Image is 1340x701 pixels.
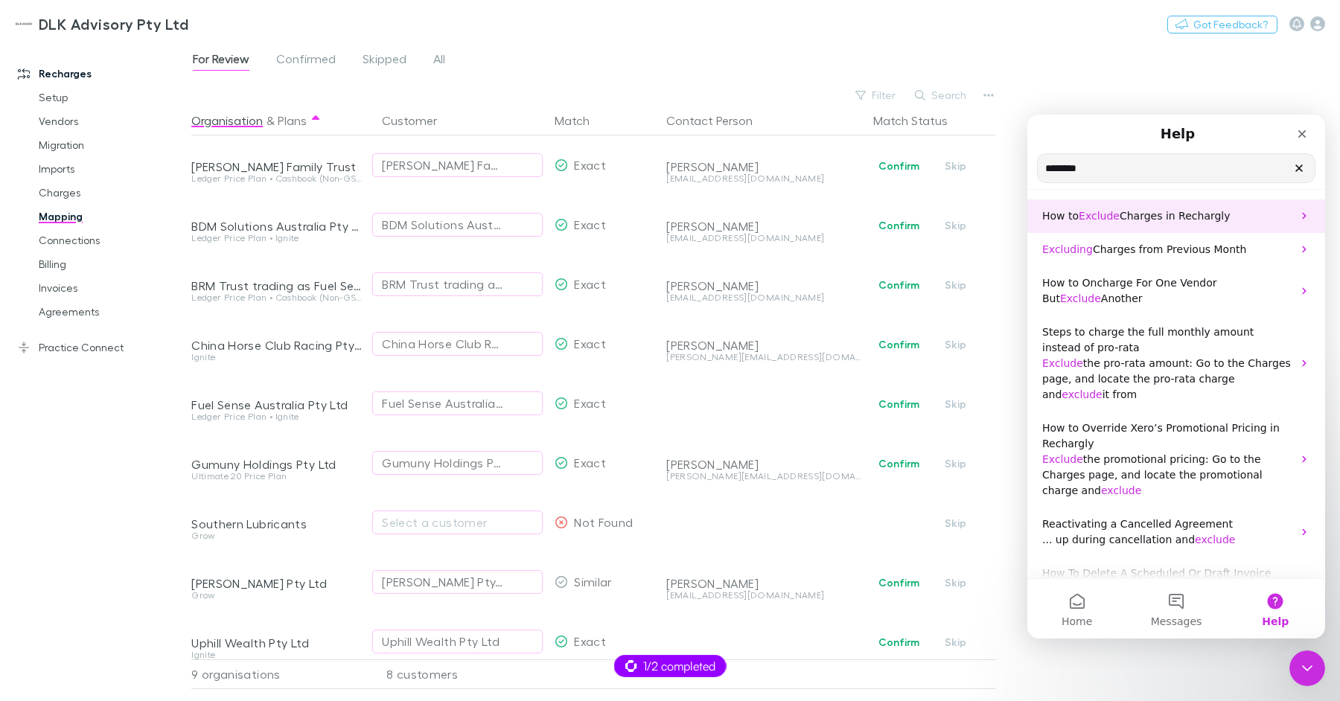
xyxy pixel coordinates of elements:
[191,650,364,659] div: Ignite
[555,106,607,135] button: Match
[666,219,861,234] div: [PERSON_NAME]
[931,395,979,413] button: Skip
[382,454,503,472] div: Gumuny Holdings Pty Ltd
[24,276,188,300] a: Invoices
[24,157,188,181] a: Imports
[191,659,370,689] div: 9 organisations
[39,15,188,33] h3: DLK Advisory Pty Ltd
[574,396,606,410] span: Exact
[666,278,861,293] div: [PERSON_NAME]
[848,86,904,104] button: Filter
[382,156,503,174] div: [PERSON_NAME] Family Trust
[3,62,188,86] a: Recharges
[869,336,929,353] button: Confirm
[666,472,861,481] div: [PERSON_NAME][EMAIL_ADDRESS][DOMAIN_NAME]
[666,353,861,362] div: [PERSON_NAME][EMAIL_ADDRESS][DOMAIN_NAME]
[24,252,188,276] a: Billing
[24,181,188,205] a: Charges
[191,159,364,174] div: [PERSON_NAME] Family Trust
[931,633,979,651] button: Skip
[372,570,543,594] button: [PERSON_NAME] Pty. Ltd.
[3,336,188,359] a: Practice Connect
[372,451,543,475] button: Gumuny Holdings Pty Ltd
[869,157,929,175] button: Confirm
[191,516,364,531] div: Southern Lubricants
[382,633,500,650] div: Uphill Wealth Pty Ltd
[382,573,503,591] div: [PERSON_NAME] Pty. Ltd.
[191,576,364,591] div: [PERSON_NAME] Pty Ltd
[372,332,543,356] button: China Horse Club Racing Pty Ltd
[363,51,406,71] span: Skipped
[193,51,249,71] span: For Review
[433,51,445,71] span: All
[191,412,364,421] div: Ledger Price Plan • Ignite
[372,213,543,237] button: BDM Solutions Australia Pty Ltd
[191,353,364,362] div: Ignite
[574,634,606,648] span: Exact
[191,457,364,472] div: Gumuny Holdings Pty Ltd
[574,336,606,350] span: Exact
[191,278,364,293] div: BRM Trust trading as Fuel Sense
[24,109,188,133] a: Vendors
[666,338,861,353] div: [PERSON_NAME]
[382,106,455,135] button: Customer
[666,591,861,600] div: [EMAIL_ADDRESS][DOMAIN_NAME]
[372,510,543,534] button: Select a customer
[191,591,364,600] div: Grow
[191,106,263,135] button: Organisation
[931,217,979,234] button: Skip
[370,659,549,689] div: 8 customers
[191,636,364,650] div: Uphill Wealth Pty Ltd
[574,217,606,231] span: Exact
[574,455,606,470] span: Exact
[382,216,503,234] div: BDM Solutions Australia Pty Ltd
[372,630,543,653] button: Uphill Wealth Pty Ltd
[15,15,33,33] img: DLK Advisory Pty Ltd's Logo
[191,472,364,481] div: Ultimate 20 Price Plan
[372,391,543,415] button: Fuel Sense Australia Pty Ltd
[191,174,364,183] div: Ledger Price Plan • Cashbook (Non-GST) Price Plan
[24,300,188,324] a: Agreements
[931,157,979,175] button: Skip
[869,217,929,234] button: Confirm
[191,338,364,353] div: China Horse Club Racing Pty Ltd
[6,6,197,42] a: DLK Advisory Pty Ltd
[666,174,861,183] div: [EMAIL_ADDRESS][DOMAIN_NAME]
[382,513,533,531] div: Select a customer
[382,335,503,353] div: China Horse Club Racing Pty Ltd
[869,574,929,592] button: Confirm
[931,574,979,592] button: Skip
[372,272,543,296] button: BRM Trust trading as Fuel Sense
[278,106,307,135] button: Plans
[666,293,861,302] div: [EMAIL_ADDRESS][DOMAIN_NAME]
[869,633,929,651] button: Confirm
[666,234,861,243] div: [EMAIL_ADDRESS][DOMAIN_NAME]
[869,276,929,294] button: Confirm
[931,455,979,473] button: Skip
[931,514,979,532] button: Skip
[666,576,861,591] div: [PERSON_NAME]
[666,106,770,135] button: Contact Person
[191,397,364,412] div: Fuel Sense Australia Pty Ltd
